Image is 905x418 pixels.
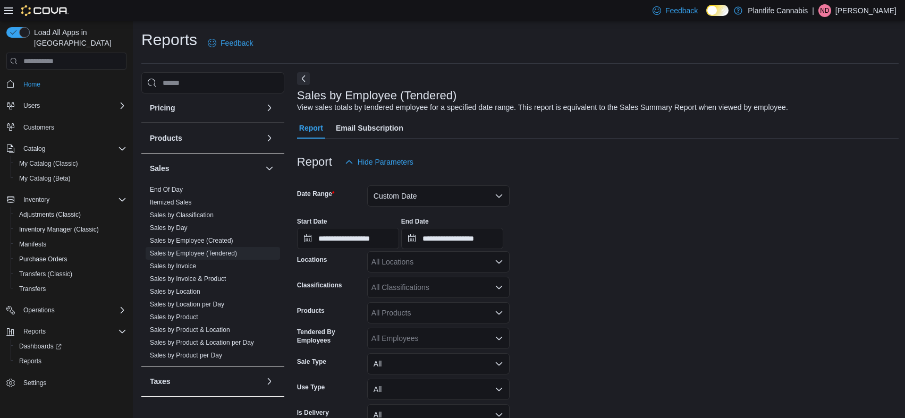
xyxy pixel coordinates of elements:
[11,156,131,171] button: My Catalog (Classic)
[19,304,126,317] span: Operations
[15,157,126,170] span: My Catalog (Classic)
[263,101,276,114] button: Pricing
[19,270,72,278] span: Transfers (Classic)
[150,185,183,194] span: End Of Day
[15,172,75,185] a: My Catalog (Beta)
[23,327,46,336] span: Reports
[15,355,46,368] a: Reports
[11,207,131,222] button: Adjustments (Classic)
[2,192,131,207] button: Inventory
[11,222,131,237] button: Inventory Manager (Classic)
[367,379,510,400] button: All
[150,275,226,283] a: Sales by Invoice & Product
[15,340,126,353] span: Dashboards
[150,339,254,346] a: Sales by Product & Location per Day
[150,262,196,270] span: Sales by Invoice
[150,249,237,258] span: Sales by Employee (Tendered)
[15,208,126,221] span: Adjustments (Classic)
[15,253,126,266] span: Purchase Orders
[297,72,310,85] button: Next
[19,255,67,263] span: Purchase Orders
[23,101,40,110] span: Users
[19,210,81,219] span: Adjustments (Classic)
[19,193,54,206] button: Inventory
[23,306,55,314] span: Operations
[19,377,50,389] a: Settings
[150,326,230,334] a: Sales by Product & Location
[19,78,45,91] a: Home
[150,301,224,308] a: Sales by Location per Day
[19,225,99,234] span: Inventory Manager (Classic)
[336,117,403,139] span: Email Subscription
[297,281,342,289] label: Classifications
[19,174,71,183] span: My Catalog (Beta)
[297,156,332,168] h3: Report
[15,223,103,236] a: Inventory Manager (Classic)
[150,288,200,295] a: Sales by Location
[263,132,276,144] button: Products
[150,236,233,245] span: Sales by Employee (Created)
[150,313,198,321] span: Sales by Product
[2,76,131,91] button: Home
[495,309,503,317] button: Open list of options
[150,163,261,174] button: Sales
[495,283,503,292] button: Open list of options
[150,163,170,174] h3: Sales
[19,99,126,112] span: Users
[19,342,62,351] span: Dashboards
[11,237,131,252] button: Manifests
[2,98,131,113] button: Users
[297,306,325,315] label: Products
[15,268,77,280] a: Transfers (Classic)
[19,121,126,134] span: Customers
[23,195,49,204] span: Inventory
[11,339,131,354] a: Dashboards
[15,172,126,185] span: My Catalog (Beta)
[150,103,261,113] button: Pricing
[19,142,49,155] button: Catalog
[6,72,126,418] nav: Complex example
[297,190,335,198] label: Date Range
[23,80,40,89] span: Home
[15,283,50,295] a: Transfers
[835,4,896,17] p: [PERSON_NAME]
[297,255,327,264] label: Locations
[141,29,197,50] h1: Reports
[15,355,126,368] span: Reports
[818,4,831,17] div: Nick Dickson
[11,252,131,267] button: Purchase Orders
[263,375,276,388] button: Taxes
[19,304,59,317] button: Operations
[341,151,418,173] button: Hide Parameters
[812,4,814,17] p: |
[150,376,171,387] h3: Taxes
[19,357,41,365] span: Reports
[297,102,788,113] div: View sales totals by tendered employee for a specified date range. This report is equivalent to t...
[297,328,363,345] label: Tendered By Employees
[495,258,503,266] button: Open list of options
[15,223,126,236] span: Inventory Manager (Classic)
[19,325,126,338] span: Reports
[297,217,327,226] label: Start Date
[2,375,131,390] button: Settings
[297,89,457,102] h3: Sales by Employee (Tendered)
[367,353,510,374] button: All
[401,217,429,226] label: End Date
[820,4,829,17] span: ND
[23,379,46,387] span: Settings
[150,300,224,309] span: Sales by Location per Day
[150,198,192,207] span: Itemized Sales
[150,199,192,206] a: Itemized Sales
[2,141,131,156] button: Catalog
[297,383,325,391] label: Use Type
[367,185,510,207] button: Custom Date
[150,313,198,321] a: Sales by Product
[299,117,323,139] span: Report
[11,354,131,369] button: Reports
[19,240,46,249] span: Manifests
[150,224,188,232] span: Sales by Day
[665,5,698,16] span: Feedback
